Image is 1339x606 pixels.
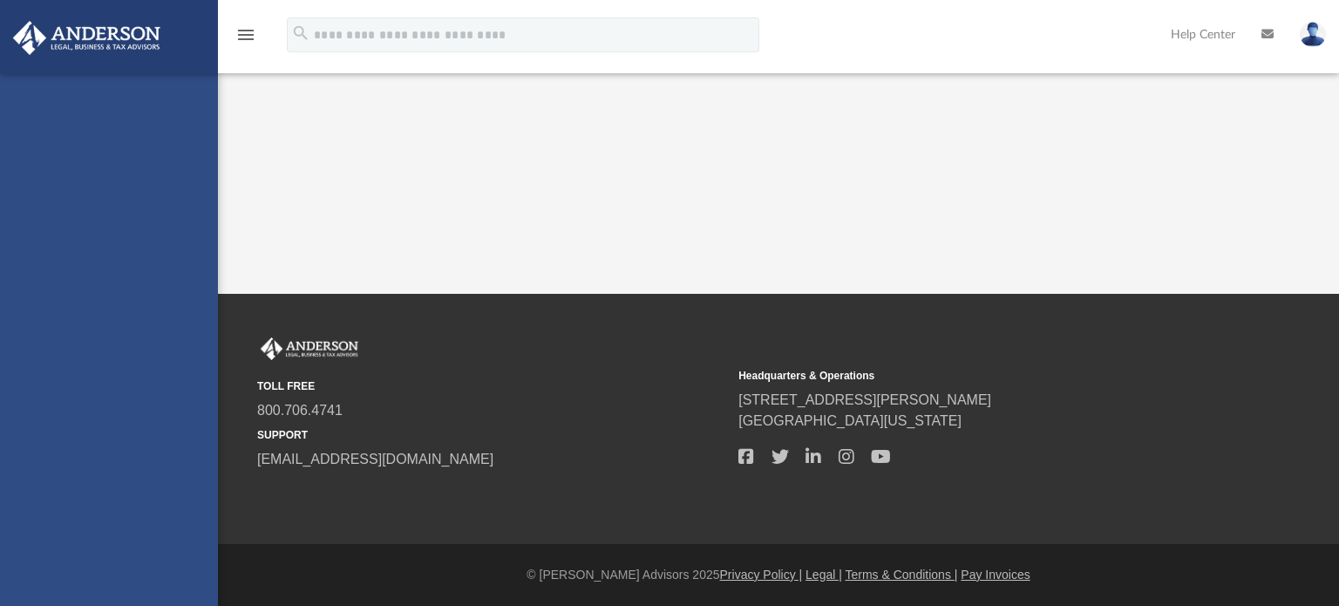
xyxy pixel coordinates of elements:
[805,568,842,582] a: Legal |
[257,452,493,466] a: [EMAIL_ADDRESS][DOMAIN_NAME]
[720,568,803,582] a: Privacy Policy |
[218,566,1339,584] div: © [PERSON_NAME] Advisors 2025
[257,378,726,394] small: TOLL FREE
[1300,22,1326,47] img: User Pic
[235,33,256,45] a: menu
[291,24,310,43] i: search
[257,403,343,418] a: 800.706.4741
[235,24,256,45] i: menu
[738,368,1207,384] small: Headquarters & Operations
[8,21,166,55] img: Anderson Advisors Platinum Portal
[961,568,1030,582] a: Pay Invoices
[257,427,726,443] small: SUPPORT
[738,392,991,407] a: [STREET_ADDRESS][PERSON_NAME]
[738,413,962,428] a: [GEOGRAPHIC_DATA][US_STATE]
[257,337,362,360] img: Anderson Advisors Platinum Portal
[846,568,958,582] a: Terms & Conditions |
